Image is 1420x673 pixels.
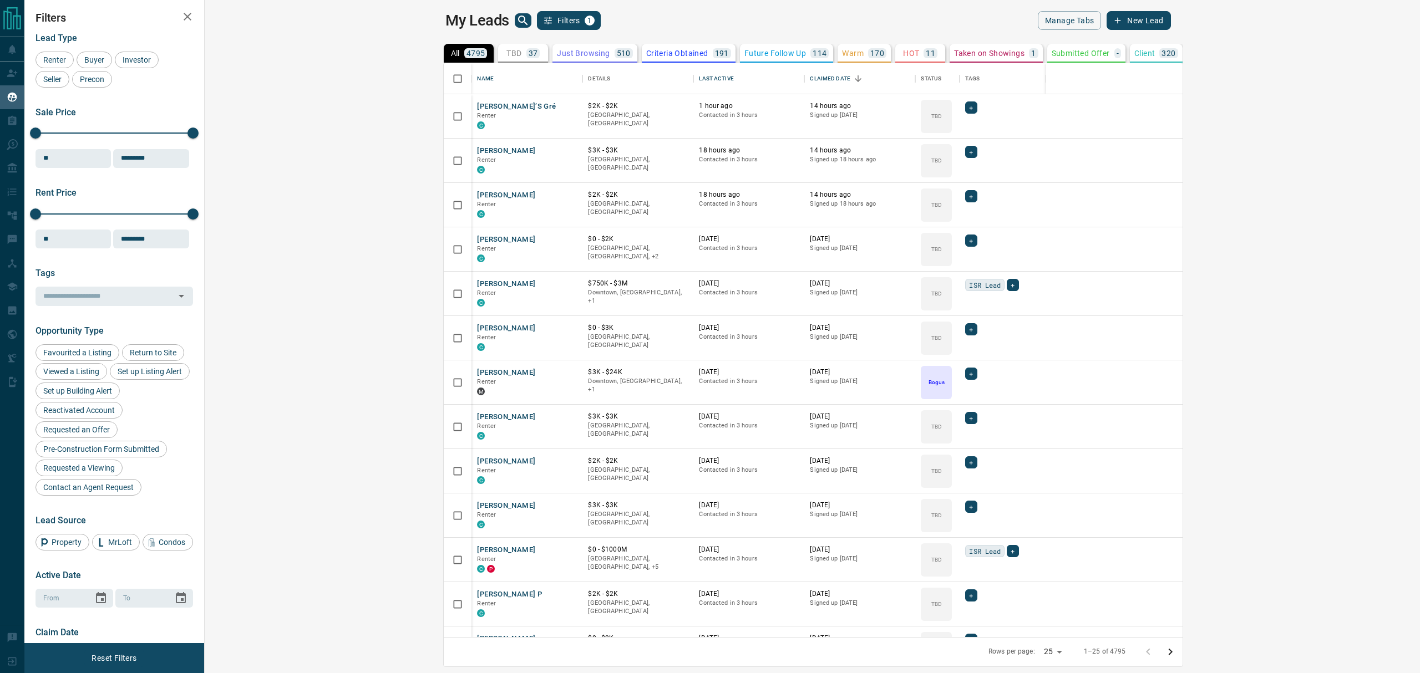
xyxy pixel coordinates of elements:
p: Signed up [DATE] [810,244,910,253]
p: Contacted in 3 hours [699,377,799,386]
p: $750K - $3M [588,279,688,288]
p: [DATE] [810,545,910,554]
p: Signed up [DATE] [810,288,910,297]
div: Contact an Agent Request [35,479,141,496]
button: New Lead [1107,11,1170,30]
div: + [1007,279,1018,291]
p: Contacted in 3 hours [699,599,799,608]
p: 18 hours ago [699,190,799,200]
p: Contacted in 3 hours [699,200,799,208]
p: Toronto [588,288,688,305]
div: + [1007,545,1018,557]
p: Contacted in 3 hours [699,288,799,297]
p: Contacted in 3 hours [699,244,799,253]
p: 4795 [466,49,485,57]
p: Warm [842,49,864,57]
span: Set up Listing Alert [114,367,186,376]
div: mrloft.ca [477,388,485,395]
div: Last Active [693,63,804,94]
p: Signed up [DATE] [810,466,910,475]
p: TBD [931,156,942,165]
div: + [965,368,977,380]
p: TBD [931,245,942,253]
div: Claimed Date [810,63,850,94]
p: $3K - $3K [588,146,688,155]
button: Manage Tabs [1038,11,1101,30]
p: Contacted in 3 hours [699,554,799,563]
button: [PERSON_NAME] [477,501,535,511]
p: East End, Toronto [588,244,688,261]
p: 1 hour ago [699,101,799,111]
p: $0 - $3K [588,323,688,333]
div: 25 [1039,644,1066,660]
span: Sale Price [35,107,76,118]
span: Pre-Construction Form Submitted [39,445,163,453]
div: Details [582,63,693,94]
button: Go to next page [1159,641,1181,663]
div: Claimed Date [804,63,915,94]
p: Signed up [DATE] [810,554,910,563]
span: Seller [39,75,65,84]
p: TBD [931,201,942,209]
span: Renter [477,112,496,119]
div: MrLoft [92,534,140,550]
span: ISR Lead [969,279,1001,290]
p: HOT [903,49,919,57]
span: Renter [477,156,496,164]
p: $0 - $2K [588,234,688,244]
span: Renter [39,55,70,64]
span: Renter [477,600,496,607]
button: [PERSON_NAME] [477,456,535,467]
div: + [965,146,977,158]
button: [PERSON_NAME] [477,146,535,156]
div: + [965,234,977,247]
span: Favourited a Listing [39,348,115,357]
p: Signed up [DATE] [810,510,910,519]
span: + [969,634,973,645]
div: Requested a Viewing [35,460,123,476]
p: 170 [870,49,884,57]
span: + [969,501,973,512]
button: [PERSON_NAME]’s Gré [477,101,556,112]
p: Rows per page: [988,647,1035,656]
p: [DATE] [699,589,799,599]
button: [PERSON_NAME] [477,545,535,555]
div: Status [921,63,941,94]
span: + [969,590,973,601]
p: TBD [931,112,942,120]
span: Requested an Offer [39,425,114,434]
p: 191 [715,49,729,57]
span: Lead Type [35,33,77,43]
p: 1–25 of 4795 [1084,647,1126,656]
p: Just Browsing [557,49,610,57]
p: [DATE] [810,589,910,599]
h2: Filters [35,11,193,24]
button: [PERSON_NAME] [477,412,535,422]
p: Contacted in 3 hours [699,111,799,120]
span: Renter [477,422,496,430]
p: Signed up 18 hours ago [810,155,910,164]
span: + [969,102,973,113]
div: Name [477,63,494,94]
div: Precon [72,71,112,88]
p: TBD [506,49,521,57]
p: Contacted in 3 hours [699,466,799,475]
span: Property [48,538,85,547]
span: + [969,191,973,202]
div: property.ca [487,565,495,573]
span: Renter [477,378,496,385]
div: condos.ca [477,343,485,351]
span: + [1011,279,1015,290]
p: Toronto [588,377,688,394]
div: + [965,456,977,468]
div: Reactivated Account [35,402,123,419]
p: [DATE] [699,279,799,288]
div: Favourited a Listing [35,344,119,361]
span: Renter [477,467,496,474]
span: + [969,146,973,157]
span: Set up Building Alert [39,386,116,395]
button: Sort [850,71,866,86]
div: + [965,589,977,601]
div: Status [915,63,960,94]
div: Renter [35,52,74,68]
